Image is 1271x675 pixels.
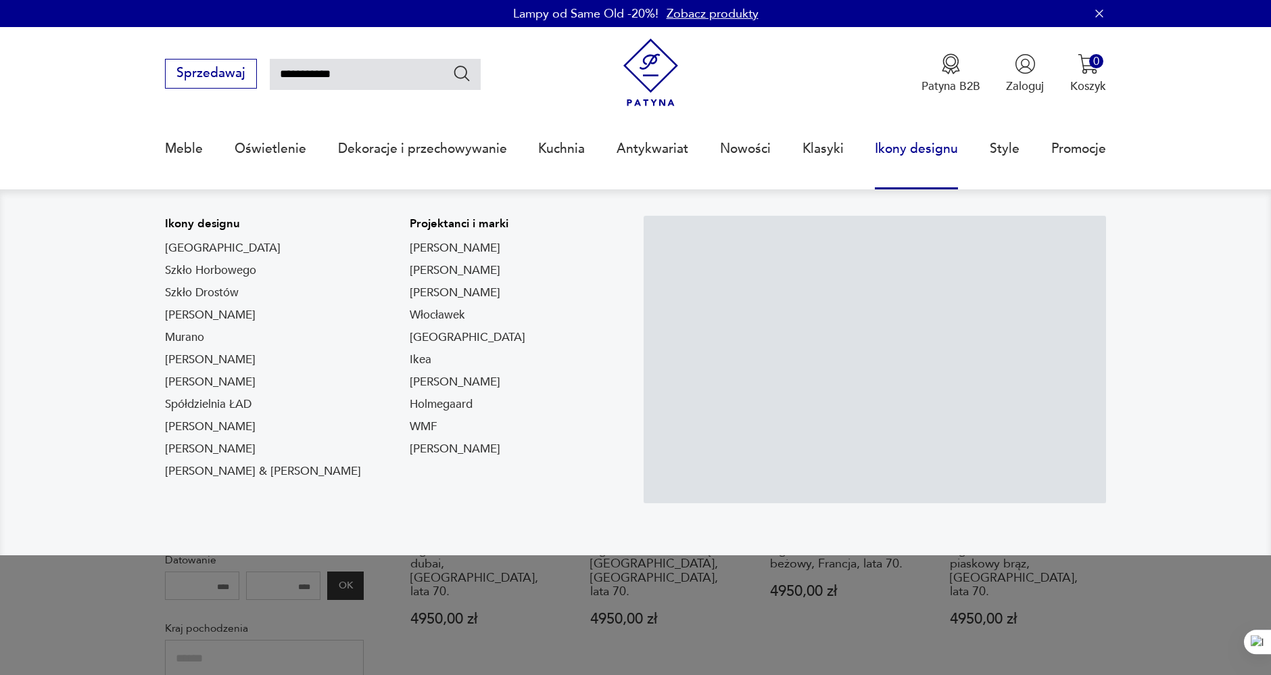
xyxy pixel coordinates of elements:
a: Kuchnia [538,118,585,180]
a: [PERSON_NAME] [165,374,256,390]
a: [PERSON_NAME] [165,307,256,323]
button: 0Koszyk [1070,53,1106,94]
a: Dekoracje i przechowywanie [338,118,507,180]
a: Spółdzielnia ŁAD [165,396,251,413]
p: Projektanci i marki [410,216,525,232]
a: Ikea [410,352,431,368]
a: Promocje [1051,118,1106,180]
a: [PERSON_NAME] [410,441,500,457]
img: Patyna - sklep z meblami i dekoracjami vintage [617,39,685,107]
img: Ikona medalu [940,53,961,74]
a: Oświetlenie [235,118,306,180]
a: [PERSON_NAME] [410,262,500,279]
a: Szkło Horbowego [165,262,256,279]
a: Szkło Drostów [165,285,239,301]
a: Ikona medaluPatyna B2B [921,53,980,94]
button: Szukaj [452,64,472,83]
p: Koszyk [1070,78,1106,94]
p: Zaloguj [1006,78,1044,94]
p: Ikony designu [165,216,361,232]
a: Włocławek [410,307,465,323]
a: Zobacz produkty [667,5,759,22]
a: Holmegaard [410,396,473,413]
button: Sprzedawaj [165,59,256,89]
a: WMF [410,419,437,435]
a: Meble [165,118,203,180]
p: Patyna B2B [921,78,980,94]
a: [PERSON_NAME] [165,352,256,368]
a: Antykwariat [617,118,688,180]
a: Nowości [720,118,771,180]
a: [PERSON_NAME] & [PERSON_NAME] [165,463,361,480]
a: [PERSON_NAME] [410,285,500,301]
img: Ikonka użytkownika [1015,53,1036,74]
img: Ikona koszyka [1078,53,1099,74]
button: Zaloguj [1006,53,1044,94]
a: Ikony designu [875,118,958,180]
a: [PERSON_NAME] [410,240,500,256]
div: 0 [1089,54,1103,68]
a: [GEOGRAPHIC_DATA] [410,329,525,346]
a: Murano [165,329,204,346]
a: [PERSON_NAME] [165,441,256,457]
a: Sprzedawaj [165,69,256,80]
a: [PERSON_NAME] [410,374,500,390]
p: Lampy od Same Old -20%! [513,5,658,22]
a: Style [990,118,1020,180]
a: Klasyki [802,118,844,180]
a: [GEOGRAPHIC_DATA] [165,240,281,256]
button: Patyna B2B [921,53,980,94]
a: [PERSON_NAME] [165,419,256,435]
